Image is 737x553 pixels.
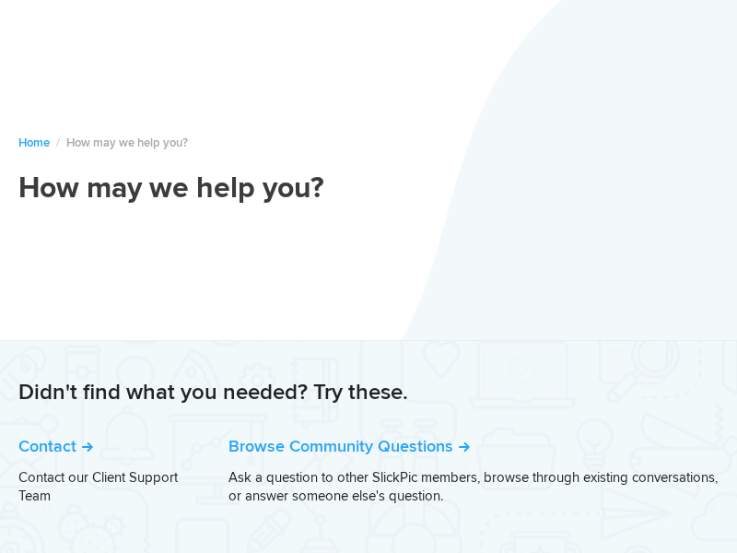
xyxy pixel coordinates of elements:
[18,436,93,456] a: Contact
[18,135,50,150] a: Home
[648,523,719,534] a: [PERSON_NAME]
[56,135,60,150] span: /
[18,378,719,407] h2: Didn't find what you needed? Try these.
[228,436,470,456] a: Browse Community Questions
[228,468,719,505] p: Ask a question to other SlickPic members, browse through existing conversations, or answer someon...
[66,135,188,150] span: How may we help you?
[18,171,719,207] h1: How may we help you?
[18,469,178,504] a: Contact our Client Support Team
[18,222,719,237] button: Feedback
